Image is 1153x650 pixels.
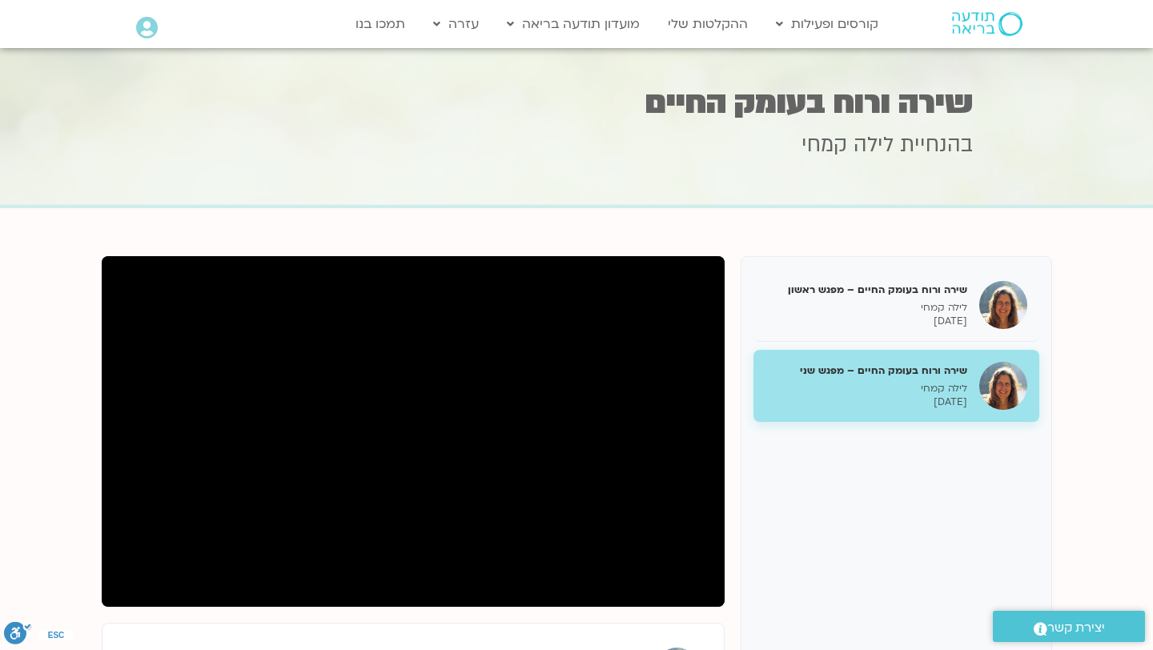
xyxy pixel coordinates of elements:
[900,130,973,159] span: בהנחיית
[765,382,967,395] p: לילה קמחי
[765,283,967,297] h5: שירה ורוח בעומק החיים – מפגש ראשון
[765,363,967,378] h5: שירה ורוח בעומק החיים – מפגש שני
[425,9,487,39] a: עזרה
[348,9,413,39] a: תמכו בנו
[979,281,1027,329] img: שירה ורוח בעומק החיים – מפגש ראשון
[765,301,967,315] p: לילה קמחי
[499,9,648,39] a: מועדון תודעה בריאה
[993,611,1145,642] a: יצירת קשר
[765,395,967,409] p: [DATE]
[765,315,967,328] p: [DATE]
[952,12,1022,36] img: תודעה בריאה
[979,362,1027,410] img: שירה ורוח בעומק החיים – מפגש שני
[768,9,886,39] a: קורסים ופעילות
[180,87,973,118] h1: שירה ורוח בעומק החיים
[1047,617,1105,639] span: יצירת קשר
[660,9,756,39] a: ההקלטות שלי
